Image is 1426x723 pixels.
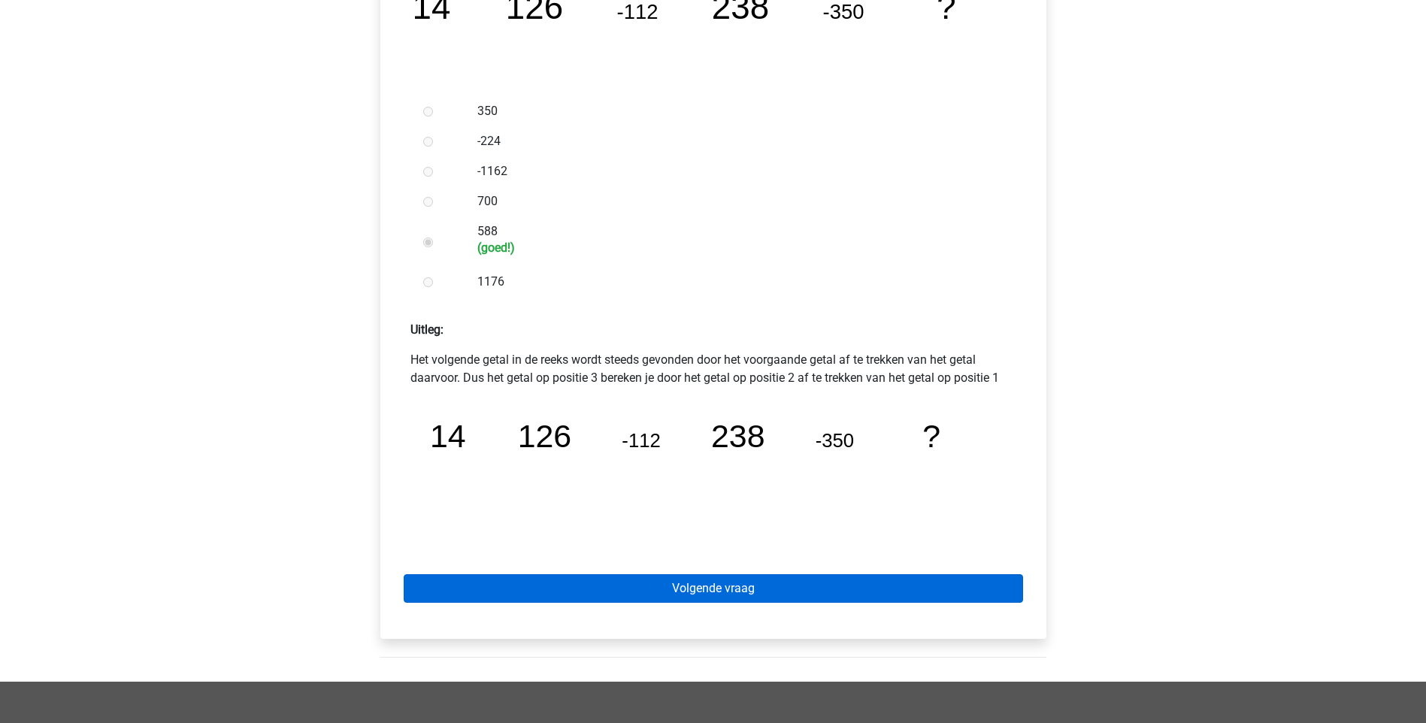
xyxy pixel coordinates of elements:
label: 1176 [477,273,998,291]
tspan: -350 [816,430,855,451]
label: 700 [477,192,998,210]
label: 588 [477,222,998,255]
p: Het volgende getal in de reeks wordt steeds gevonden door het voorgaande getal af te trekken van ... [410,351,1016,387]
tspan: -112 [622,430,662,451]
tspan: 126 [518,418,572,454]
tspan: ? [923,418,941,454]
a: Volgende vraag [404,574,1023,603]
h6: (goed!) [477,240,998,255]
label: -224 [477,132,998,150]
label: -1162 [477,162,998,180]
tspan: 238 [712,418,766,454]
tspan: 14 [429,418,465,454]
strong: Uitleg: [410,322,444,337]
label: 350 [477,102,998,120]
